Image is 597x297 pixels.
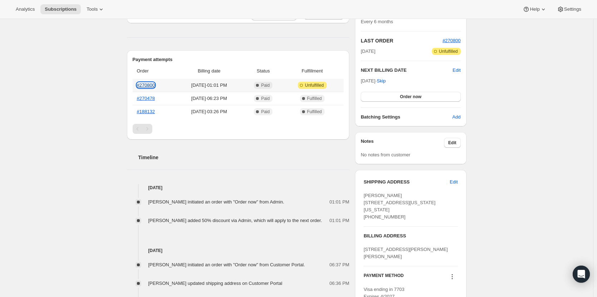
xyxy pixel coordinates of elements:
button: Edit [453,67,460,74]
span: [PERSON_NAME] updated shipping address on Customer Portal [148,281,282,286]
span: 01:01 PM [330,217,350,224]
button: Edit [445,176,462,188]
span: [DATE] · 01:01 PM [177,82,241,89]
a: #188132 [137,109,155,114]
span: 06:36 PM [330,280,350,287]
a: #270800 [443,38,461,43]
div: Open Intercom Messenger [573,266,590,283]
span: Subscriptions [45,6,77,12]
button: Skip [372,75,390,87]
span: [PERSON_NAME] initiated an order with "Order now" from Admin. [148,199,285,205]
button: #270800 [443,37,461,44]
h3: SHIPPING ADDRESS [364,178,450,186]
h2: Timeline [138,154,350,161]
h6: Batching Settings [361,114,452,121]
span: [DATE] · [361,78,386,84]
span: [DATE] · 03:26 PM [177,108,241,115]
span: 06:37 PM [330,261,350,268]
span: [PERSON_NAME] added 50% discount via Admin, which will apply to the next order. [148,218,322,223]
span: Every 6 months [361,19,393,24]
span: [STREET_ADDRESS][PERSON_NAME][PERSON_NAME] [364,247,448,259]
span: Billing date [177,67,241,75]
span: Help [530,6,539,12]
h2: Payment attempts [133,56,344,63]
h2: NEXT BILLING DATE [361,67,453,74]
span: [PERSON_NAME] [STREET_ADDRESS][US_STATE][US_STATE] [PHONE_NUMBER] [364,193,435,220]
span: Edit [450,178,458,186]
span: Unfulfilled [439,49,458,54]
button: Help [518,4,551,14]
a: #270800 [137,82,155,88]
h3: BILLING ADDRESS [364,232,458,240]
button: Tools [82,4,109,14]
span: Paid [261,109,270,115]
span: [DATE] [361,48,375,55]
span: Skip [377,77,386,85]
nav: Pagination [133,124,344,134]
button: Add [448,111,465,123]
button: Analytics [11,4,39,14]
h3: Notes [361,138,444,148]
span: Analytics [16,6,35,12]
span: Fulfilled [307,96,322,101]
h3: PAYMENT METHOD [364,273,404,282]
span: [PERSON_NAME] initiated an order with "Order now" from Customer Portal. [148,262,305,267]
span: Status [246,67,281,75]
span: Paid [261,82,270,88]
span: Fulfilled [307,109,322,115]
button: Settings [553,4,586,14]
span: Tools [87,6,98,12]
h2: LAST ORDER [361,37,443,44]
span: Fulfillment [285,67,339,75]
span: [DATE] · 06:23 PM [177,95,241,102]
span: No notes from customer [361,152,410,157]
h4: [DATE] [127,247,350,254]
span: Unfulfilled [305,82,324,88]
a: #270478 [137,96,155,101]
span: Settings [564,6,581,12]
button: Edit [444,138,461,148]
span: Paid [261,96,270,101]
button: Subscriptions [40,4,81,14]
h4: [DATE] [127,184,350,191]
button: Order now [361,92,460,102]
th: Order [133,63,175,79]
span: Edit [448,140,457,146]
span: Add [452,114,460,121]
span: 01:01 PM [330,198,350,206]
span: Order now [400,94,421,100]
